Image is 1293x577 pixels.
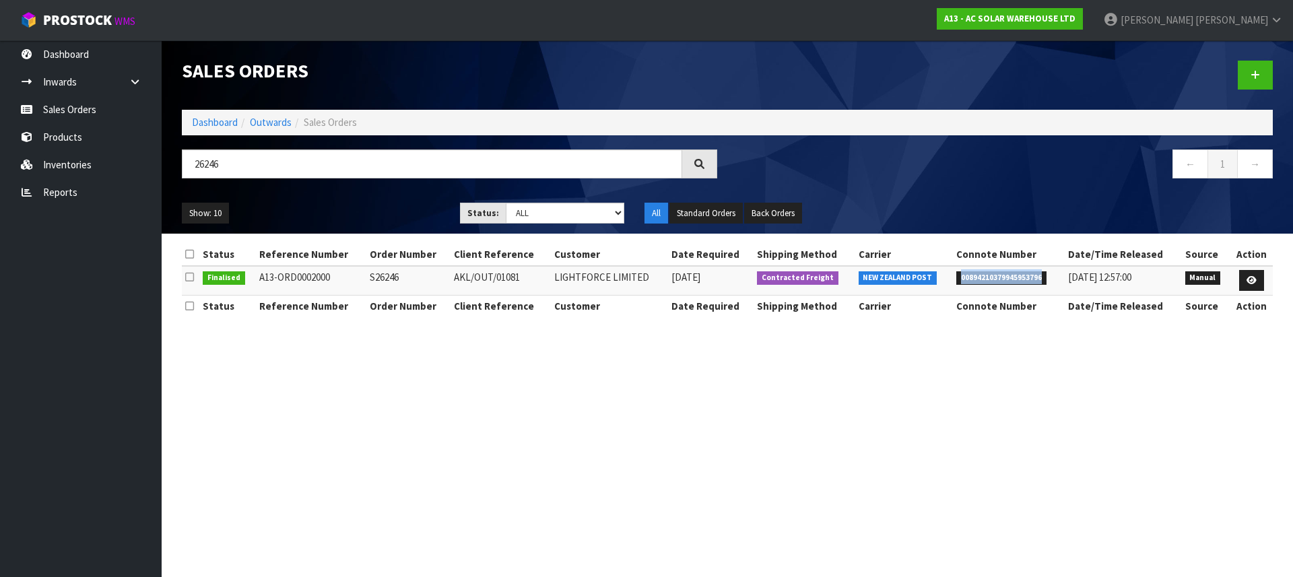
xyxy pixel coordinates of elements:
[1065,295,1182,316] th: Date/Time Released
[1182,244,1230,265] th: Source
[953,244,1064,265] th: Connote Number
[43,11,112,29] span: ProStock
[256,244,366,265] th: Reference Number
[737,149,1273,182] nav: Page navigation
[451,266,551,295] td: AKL/OUT/01081
[1068,271,1131,283] span: [DATE] 12:57:00
[744,203,802,224] button: Back Orders
[757,271,838,285] span: Contracted Freight
[669,203,743,224] button: Standard Orders
[192,116,238,129] a: Dashboard
[256,295,366,316] th: Reference Number
[199,244,256,265] th: Status
[754,295,855,316] th: Shipping Method
[855,244,954,265] th: Carrier
[304,116,357,129] span: Sales Orders
[1207,149,1238,178] a: 1
[1182,295,1230,316] th: Source
[953,295,1064,316] th: Connote Number
[551,295,668,316] th: Customer
[366,266,451,295] td: S26246
[551,244,668,265] th: Customer
[956,271,1047,285] span: 00894210379945953796
[1065,244,1182,265] th: Date/Time Released
[199,295,256,316] th: Status
[754,244,855,265] th: Shipping Method
[114,15,135,28] small: WMS
[182,61,717,81] h1: Sales Orders
[668,244,754,265] th: Date Required
[1195,13,1268,26] span: [PERSON_NAME]
[1230,244,1273,265] th: Action
[859,271,937,285] span: NEW ZEALAND POST
[855,295,954,316] th: Carrier
[1237,149,1273,178] a: →
[644,203,668,224] button: All
[20,11,37,28] img: cube-alt.png
[467,207,499,219] strong: Status:
[256,266,366,295] td: A13-ORD0002000
[250,116,292,129] a: Outwards
[366,295,451,316] th: Order Number
[944,13,1075,24] strong: A13 - AC SOLAR WAREHOUSE LTD
[182,203,229,224] button: Show: 10
[1121,13,1193,26] span: [PERSON_NAME]
[451,295,551,316] th: Client Reference
[1185,271,1221,285] span: Manual
[1230,295,1273,316] th: Action
[203,271,245,285] span: Finalised
[366,244,451,265] th: Order Number
[671,271,700,283] span: [DATE]
[182,149,682,178] input: Search sales orders
[451,244,551,265] th: Client Reference
[551,266,668,295] td: LIGHTFORCE LIMITED
[1172,149,1208,178] a: ←
[668,295,754,316] th: Date Required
